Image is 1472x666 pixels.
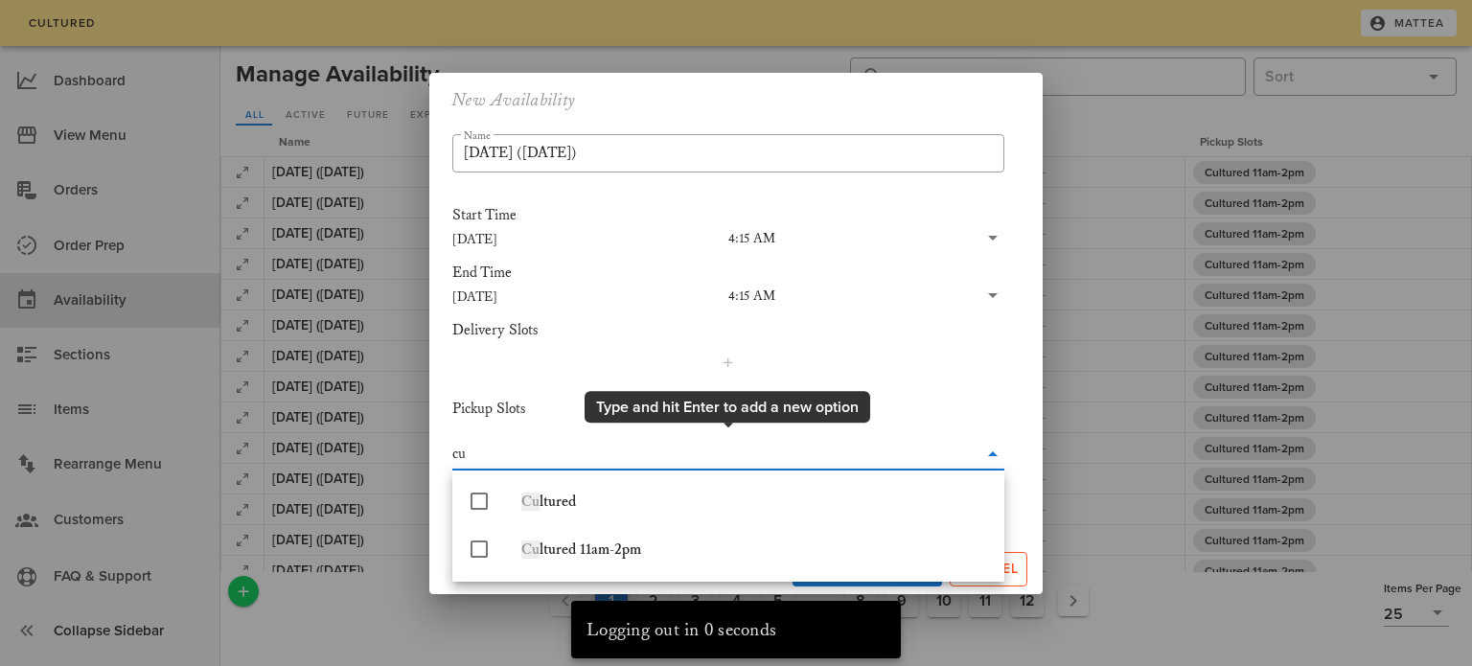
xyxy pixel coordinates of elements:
div: Start Time [452,205,1004,226]
div: End Time [452,263,1004,284]
div: 4:15 AM [728,287,775,305]
div: ltured [521,493,989,511]
div: 4:15 AM [728,226,1004,251]
div: Logging out in 0 seconds [586,614,878,645]
span: Cu [521,540,540,559]
label: Name [464,128,491,143]
div: ltured 11am-2pm [521,540,989,559]
div: 4:15 AM [728,230,775,247]
div: 4:15 AM [728,284,1004,309]
span: Cu [521,493,540,511]
div: Type and hit Enter to add a new option [596,398,859,417]
h2: New Availability [452,84,576,115]
div: Delivery Slots [452,320,1004,341]
div: Pickup Slots [452,399,1004,420]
